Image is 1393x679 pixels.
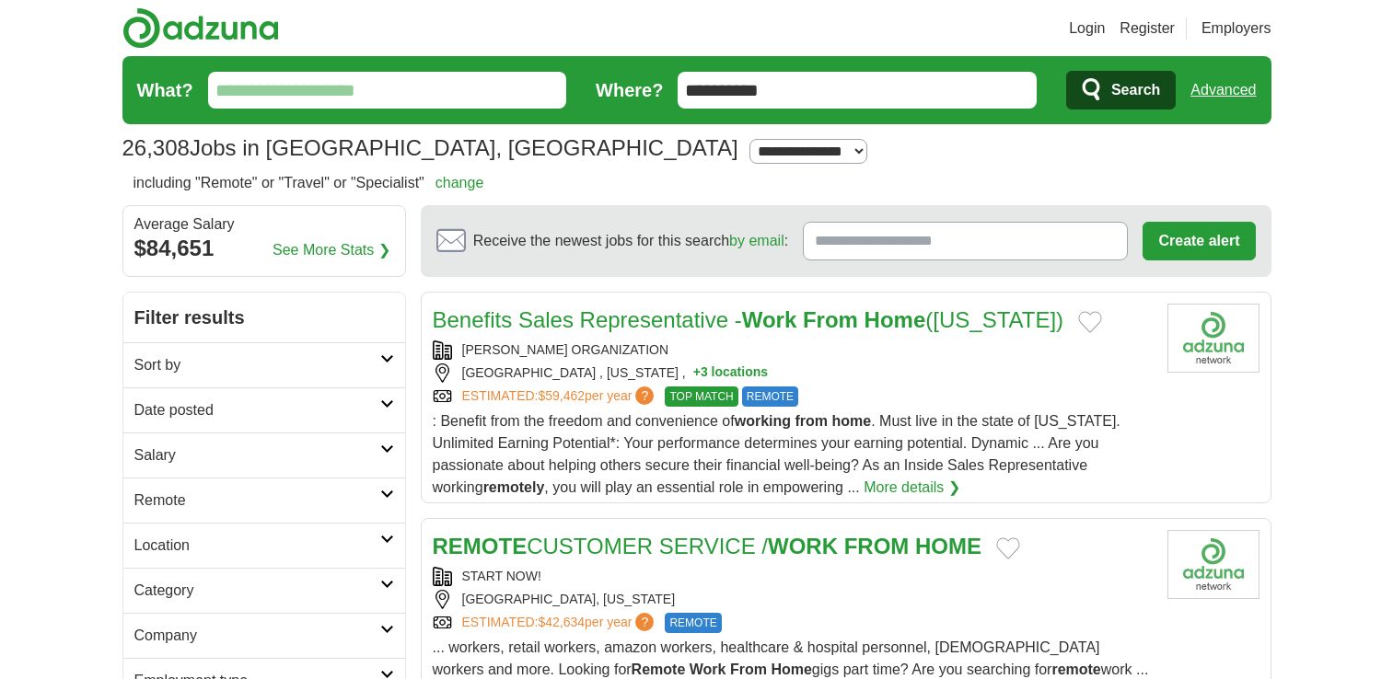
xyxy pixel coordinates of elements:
[538,615,585,629] span: $42,634
[742,307,797,332] strong: Work
[864,477,960,499] a: More details ❯
[134,444,380,466] h2: Salary
[123,293,405,342] h2: Filter results
[768,534,838,558] strong: WORK
[1066,71,1176,109] button: Search
[137,76,193,104] label: What?
[433,590,1153,609] div: [GEOGRAPHIC_DATA], [US_STATE]
[134,535,380,557] h2: Location
[473,230,788,252] span: Receive the newest jobs for this search :
[134,399,380,421] h2: Date posted
[433,534,982,558] a: REMOTECUSTOMER SERVICE /WORK FROM HOME
[123,523,405,568] a: Location
[1051,662,1100,677] strong: remote
[1201,17,1271,40] a: Employers
[435,175,484,190] a: change
[771,662,811,677] strong: Home
[433,534,528,558] strong: REMOTE
[273,239,390,261] a: See More Stats ❯
[690,662,726,677] strong: Work
[730,662,767,677] strong: From
[1069,17,1105,40] a: Login
[483,479,545,495] strong: remotely
[123,432,405,478] a: Salary
[1111,72,1160,109] span: Search
[122,135,738,160] h1: Jobs in [GEOGRAPHIC_DATA], [GEOGRAPHIC_DATA]
[134,625,380,647] h2: Company
[1190,72,1256,109] a: Advanced
[632,662,686,677] strong: Remote
[134,489,380,512] h2: Remote
[123,568,405,613] a: Category
[635,386,654,405] span: ?
[462,386,658,407] a: ESTIMATED:$59,462per year?
[122,132,190,165] span: 26,308
[1120,17,1175,40] a: Register
[462,613,658,633] a: ESTIMATED:$42,634per year?
[1167,304,1260,373] img: Company logo
[433,567,1153,586] div: START NOW!
[433,413,1120,495] span: : Benefit from the freedom and convenience of . Must live in the state of [US_STATE]. Unlimited E...
[538,388,585,403] span: $59,462
[596,76,663,104] label: Where?
[729,233,784,248] a: by email
[915,534,981,558] strong: HOME
[122,7,279,49] img: Adzuna logo
[996,537,1020,559] button: Add to favorite jobs
[665,386,737,407] span: TOP MATCH
[433,307,1064,332] a: Benefits Sales Representative -Work From Home([US_STATE])
[844,534,910,558] strong: FROM
[123,478,405,523] a: Remote
[803,307,858,332] strong: From
[735,413,791,429] strong: working
[742,386,798,407] span: REMOTE
[133,172,484,194] h2: including "Remote" or "Travel" or "Specialist"
[635,613,654,631] span: ?
[134,580,380,602] h2: Category
[832,413,872,429] strong: home
[1078,311,1102,333] button: Add to favorite jobs
[134,232,394,265] div: $84,651
[1167,530,1260,599] img: Company logo
[123,613,405,658] a: Company
[665,613,721,633] span: REMOTE
[865,307,926,332] strong: Home
[1143,222,1255,260] button: Create alert
[123,342,405,387] a: Sort by
[433,363,1153,383] div: [GEOGRAPHIC_DATA] , [US_STATE] ,
[123,387,405,432] a: Date posted
[433,340,1153,360] div: [PERSON_NAME] ORGANIZATION
[693,363,701,383] span: +
[134,217,394,232] div: Average Salary
[693,363,768,383] button: +3 locations
[795,413,829,429] strong: from
[134,354,380,376] h2: Sort by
